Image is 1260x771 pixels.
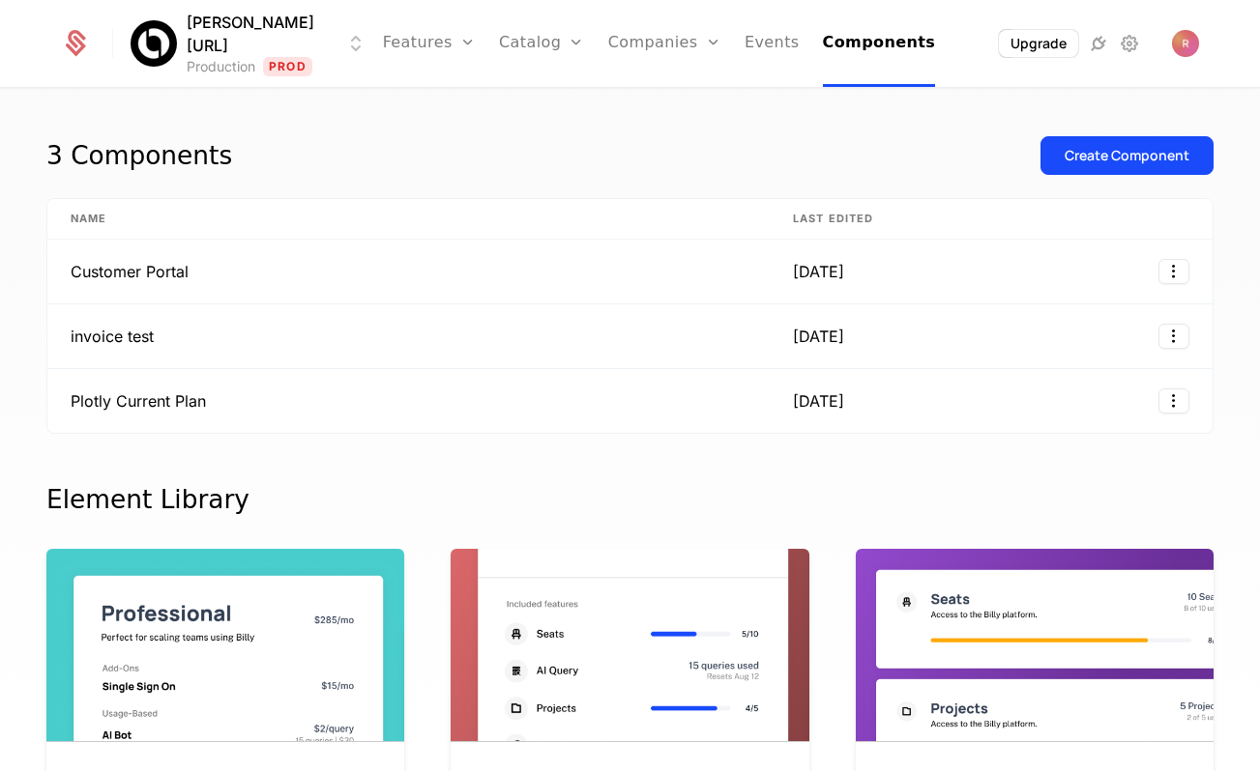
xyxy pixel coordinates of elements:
[1087,32,1110,55] a: Integrations
[770,199,905,240] th: Last edited
[1158,324,1189,349] button: Select action
[1172,30,1199,57] img: Ryan
[793,325,882,348] div: [DATE]
[187,11,325,57] span: [PERSON_NAME][URL]
[47,199,770,240] th: Name
[793,260,882,283] div: [DATE]
[131,20,177,67] img: Billy.ai
[47,240,770,304] td: Customer Portal
[1065,146,1189,165] div: Create Component
[263,57,312,76] span: Prod
[46,480,1214,519] div: Element Library
[136,11,367,76] button: Select environment
[1040,136,1214,175] button: Create Component
[1158,388,1189,414] button: Select action
[999,30,1078,57] button: Upgrade
[1118,32,1141,55] a: Settings
[46,136,232,175] div: 3 Components
[793,389,882,413] div: [DATE]
[47,369,770,433] td: Plotly Current Plan
[47,304,770,369] td: invoice test
[187,57,255,76] div: Production
[1172,30,1199,57] button: Open user button
[1158,259,1189,284] button: Select action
